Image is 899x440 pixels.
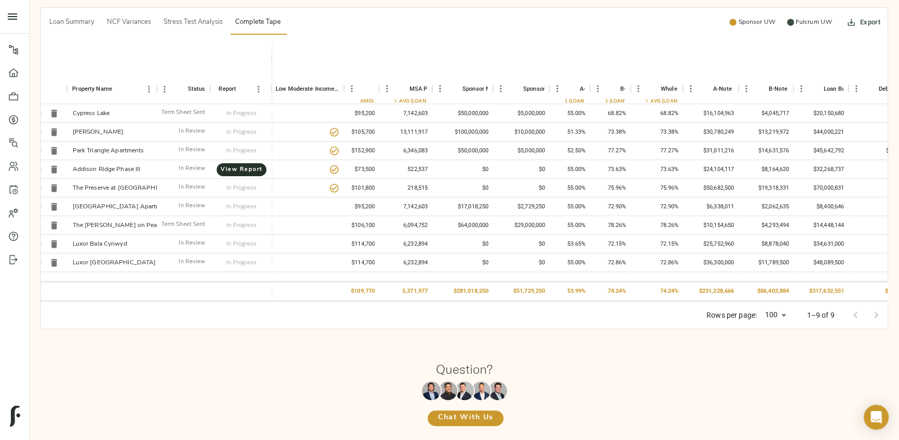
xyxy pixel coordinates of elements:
[380,123,433,141] div: 13,111,917
[739,216,794,235] div: $4,293,494
[439,381,457,400] img: Kenneth Mendonça
[591,123,631,141] div: 73.38%
[631,235,684,253] div: 72.15%
[453,287,488,295] div: $281,018,250
[631,104,684,123] div: 68.82%
[794,141,849,160] div: $45,642,792
[738,18,775,27] p: Sponsor UW
[739,160,794,179] div: $8,164,620
[345,123,380,141] div: $105,700
[455,381,474,400] img: Zach Frizzera
[226,259,255,267] p: In Progress
[344,81,360,96] button: Menu
[67,74,157,104] div: Property Name
[179,183,205,192] p: In Review
[226,147,255,155] p: In Progress
[494,104,550,123] div: $5,000,000
[46,124,62,140] button: Delete
[72,166,140,173] a: Addison Ridge Phase III
[550,197,591,216] div: 55.00%
[157,81,172,97] button: Menu
[432,81,448,96] button: Menu
[380,235,433,253] div: 6,232,894
[251,81,266,97] button: Menu
[385,100,452,102] div: Wtd. Avg (Loan Amount)
[684,235,739,253] div: $25,752,960
[684,253,739,272] div: $36,300,000
[631,81,646,96] button: Menu
[567,287,585,295] div: 53.99%
[422,381,441,400] img: Maxwell Wu
[631,179,684,197] div: 75.96%
[179,165,205,174] p: In Review
[591,160,631,179] div: 73.63%
[739,104,794,123] div: $4,045,717
[550,104,591,123] div: 55.00%
[699,81,713,96] button: Sort
[494,123,550,141] div: $10,000,000
[433,235,494,253] div: $0
[661,74,703,104] div: Whole Note LTV
[591,253,631,272] div: 72.86%
[739,123,794,141] div: $13,219,972
[684,160,739,179] div: $24,104,117
[864,81,879,96] button: Sort
[769,74,814,104] div: B-Note Proceeds
[631,160,684,179] div: 73.63%
[219,74,236,104] div: Report
[161,109,205,118] p: Term Sheet Sent
[864,405,889,430] div: Open Intercom Messenger
[754,81,769,96] button: Sort
[226,203,255,211] p: In Progress
[794,197,849,216] div: $8,400,646
[107,17,151,29] span: NCF Variances
[794,123,849,141] div: $44,000,221
[472,381,491,400] img: Richard Le
[345,160,380,179] div: $73,500
[236,82,251,96] button: Sort
[550,81,565,96] button: Menu
[46,199,62,215] button: Delete
[72,222,174,229] a: The [PERSON_NAME] on Peachtree
[173,82,188,96] button: Sort
[550,160,591,179] div: 55.00%
[509,81,523,96] button: Sort
[739,179,794,197] div: $19,318,331
[550,123,591,141] div: 51.33%
[46,218,62,233] button: Delete
[226,240,255,248] p: In Progress
[164,17,223,29] span: Stress Test Analysis
[345,179,380,197] div: $101,800
[72,129,124,135] a: [PERSON_NAME]
[46,162,62,177] button: Delete
[494,179,550,197] div: $0
[345,253,380,272] div: $114,700
[739,141,794,160] div: $14,631,576
[226,128,255,136] p: In Progress
[550,179,591,197] div: 55.00%
[620,74,650,104] div: B-Note LTV
[360,81,374,96] button: Sort
[739,253,794,272] div: $11,789,500
[379,81,395,96] button: Menu
[684,179,739,197] div: $50,682,500
[660,287,678,295] div: 74.24%
[565,81,580,96] button: Sort
[757,287,789,295] div: $86,403,884
[428,410,503,426] button: Chat With Us
[72,204,173,210] a: [GEOGRAPHIC_DATA] Apartments
[607,287,626,295] div: 74.24%
[684,104,739,123] div: $16,104,963
[462,74,513,104] div: Sponsor Net Worth
[380,160,433,179] div: 522,537
[550,216,591,235] div: 55.00%
[523,74,569,104] div: Sponsor Liquidity
[494,216,550,235] div: $29,000,000
[684,197,739,216] div: $6,338,011
[494,235,550,253] div: $0
[794,179,849,197] div: $70,000,831
[591,104,631,123] div: 68.82%
[46,143,62,159] button: Delete
[433,216,494,235] div: $64,000,000
[699,287,733,295] div: $231,228,666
